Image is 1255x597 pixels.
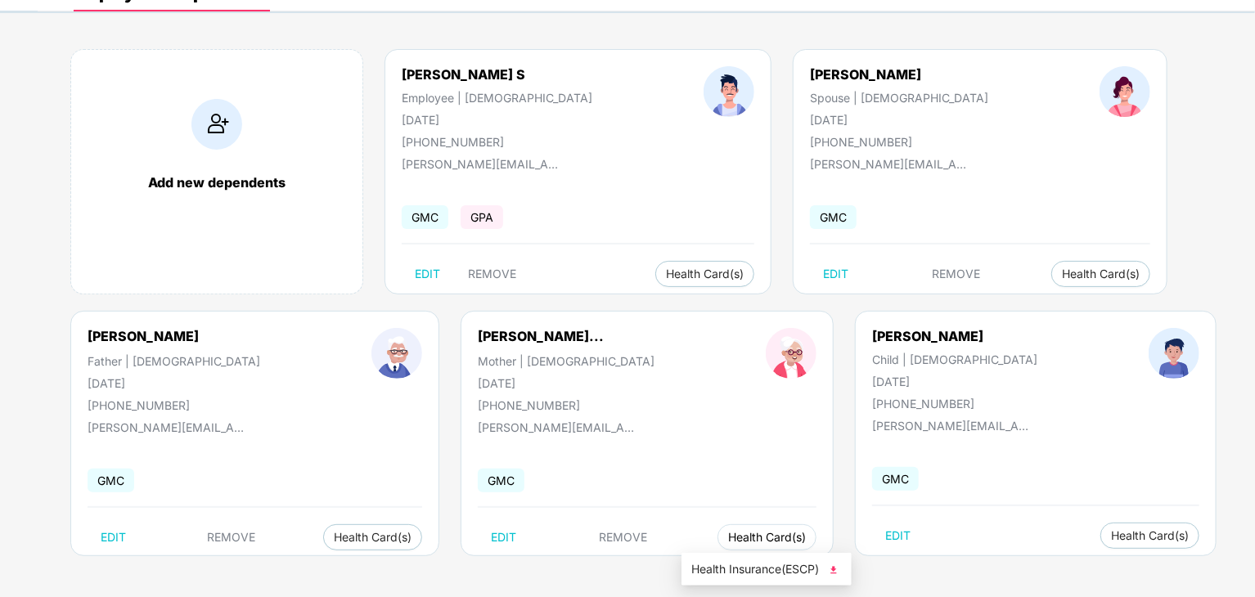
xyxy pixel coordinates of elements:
span: GMC [402,205,448,229]
div: [PERSON_NAME][EMAIL_ADDRESS][PERSON_NAME][DOMAIN_NAME] [810,157,974,171]
div: [PHONE_NUMBER] [872,397,1037,411]
span: Health Card(s) [666,270,744,278]
img: svg+xml;base64,PHN2ZyB4bWxucz0iaHR0cDovL3d3dy53My5vcmcvMjAwMC9zdmciIHhtbG5zOnhsaW5rPSJodHRwOi8vd3... [825,562,842,578]
span: Health Card(s) [1062,270,1140,278]
div: Add new dependents [88,174,346,191]
span: EDIT [885,529,911,542]
button: Health Card(s) [1051,261,1150,287]
div: [PERSON_NAME] [810,66,988,83]
span: REMOVE [207,531,255,544]
span: Health Card(s) [1111,532,1189,540]
img: profileImage [704,66,754,117]
span: Health Card(s) [728,533,806,541]
div: Father | [DEMOGRAPHIC_DATA] [88,354,260,368]
div: [PHONE_NUMBER] [478,398,654,412]
div: Mother | [DEMOGRAPHIC_DATA] [478,354,654,368]
button: EDIT [810,261,861,287]
div: [PHONE_NUMBER] [88,398,260,412]
button: REMOVE [920,261,994,287]
div: Child | [DEMOGRAPHIC_DATA] [872,352,1037,366]
span: REMOVE [933,267,981,281]
span: Health Card(s) [334,533,412,541]
img: profileImage [766,328,816,379]
span: EDIT [823,267,848,281]
button: Health Card(s) [1100,523,1199,549]
img: profileImage [371,328,422,379]
div: [DATE] [88,376,260,390]
div: [PERSON_NAME] [88,328,199,344]
span: GMC [810,205,857,229]
span: EDIT [101,531,126,544]
div: [DATE] [402,113,592,127]
button: EDIT [872,523,924,549]
button: Health Card(s) [655,261,754,287]
div: [PERSON_NAME] [872,328,1037,344]
div: [PERSON_NAME] S [402,66,592,83]
button: REMOVE [194,524,268,550]
div: [PERSON_NAME]... [478,328,604,344]
div: [PERSON_NAME][EMAIL_ADDRESS][PERSON_NAME][DOMAIN_NAME] [402,157,565,171]
div: [PHONE_NUMBER] [402,135,592,149]
img: addIcon [191,99,242,150]
span: REMOVE [600,531,648,544]
button: REMOVE [455,261,529,287]
span: EDIT [415,267,440,281]
div: [DATE] [810,113,988,127]
div: Spouse | [DEMOGRAPHIC_DATA] [810,91,988,105]
button: REMOVE [587,524,661,550]
div: [PERSON_NAME][EMAIL_ADDRESS][PERSON_NAME][DOMAIN_NAME] [88,420,251,434]
span: Health Insurance(ESCP) [691,560,842,578]
img: profileImage [1149,328,1199,379]
button: EDIT [478,524,529,550]
div: Employee | [DEMOGRAPHIC_DATA] [402,91,592,105]
div: [DATE] [872,375,1037,388]
button: EDIT [402,261,453,287]
div: [PERSON_NAME][EMAIL_ADDRESS][PERSON_NAME][DOMAIN_NAME] [872,419,1036,433]
button: EDIT [88,524,139,550]
button: Health Card(s) [717,524,816,550]
img: profileImage [1100,66,1150,117]
span: GMC [88,469,134,492]
span: REMOVE [468,267,516,281]
span: EDIT [491,531,516,544]
span: GMC [478,469,524,492]
span: GPA [461,205,503,229]
button: Health Card(s) [323,524,422,550]
div: [DATE] [478,376,654,390]
div: [PERSON_NAME][EMAIL_ADDRESS][PERSON_NAME][DOMAIN_NAME] [478,420,641,434]
div: [PHONE_NUMBER] [810,135,988,149]
span: GMC [872,467,919,491]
